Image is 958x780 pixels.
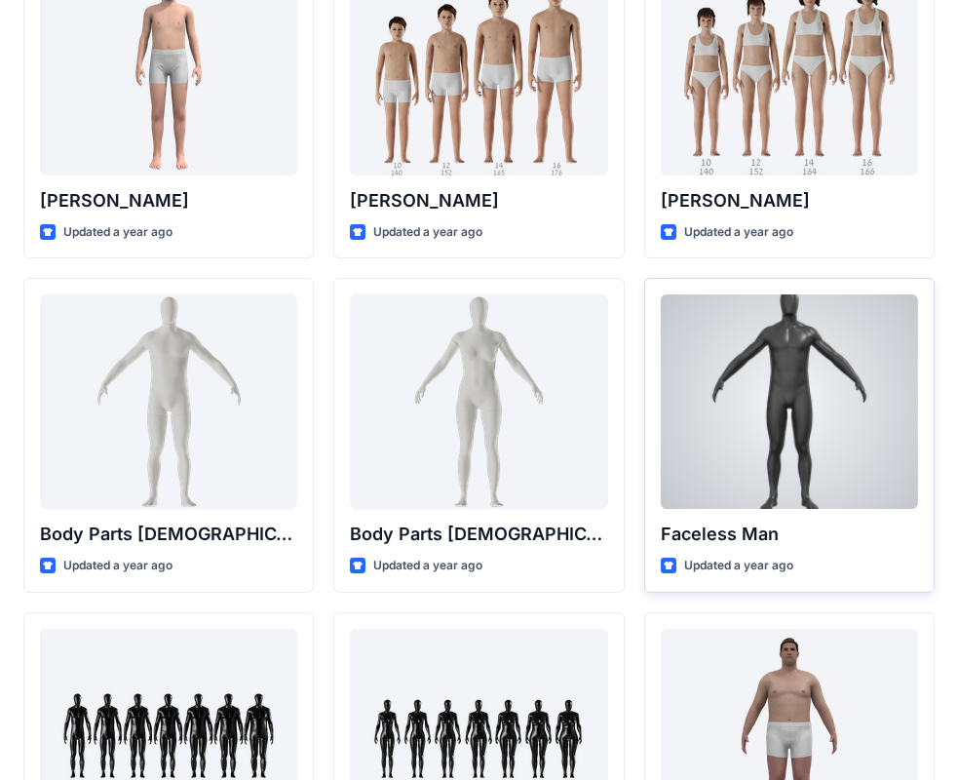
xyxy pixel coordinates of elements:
p: Body Parts [DEMOGRAPHIC_DATA] [40,521,297,548]
p: Updated a year ago [373,222,482,243]
p: Updated a year ago [373,556,482,576]
p: Updated a year ago [684,222,793,243]
p: [PERSON_NAME] [350,187,607,214]
a: Faceless Man [661,294,918,509]
p: Updated a year ago [63,556,172,576]
p: [PERSON_NAME] [661,187,918,214]
a: Body Parts Female [350,294,607,509]
a: Body Parts Male [40,294,297,509]
p: Faceless Man [661,521,918,548]
p: Updated a year ago [684,556,793,576]
p: Body Parts [DEMOGRAPHIC_DATA] [350,521,607,548]
p: Updated a year ago [63,222,172,243]
p: [PERSON_NAME] [40,187,297,214]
